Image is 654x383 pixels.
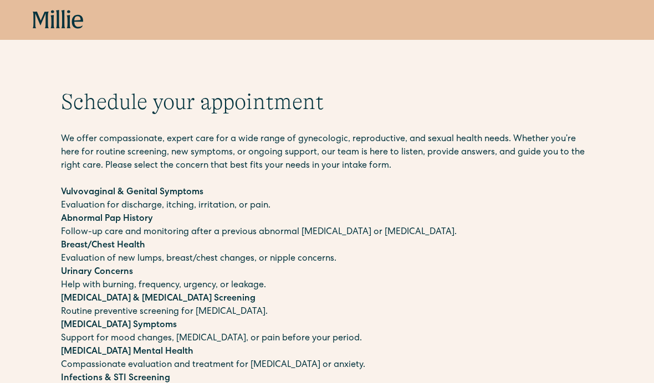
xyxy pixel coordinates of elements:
p: ‍ [61,173,593,186]
p: Support for mood changes, [MEDICAL_DATA], or pain before your period. [61,319,593,345]
p: Follow-up care and monitoring after a previous abnormal [MEDICAL_DATA] or [MEDICAL_DATA]. [61,213,593,239]
p: Evaluation of new lumps, breast/chest changes, or nipple concerns. [61,239,593,266]
p: Compassionate evaluation and treatment for [MEDICAL_DATA] or anxiety. [61,345,593,372]
p: We offer compassionate, expert care for a wide range of gynecologic, reproductive, and sexual hea... [61,133,593,173]
strong: [MEDICAL_DATA] & [MEDICAL_DATA] Screening [61,294,256,303]
p: Help with burning, frequency, urgency, or leakage. [61,266,593,292]
strong: Breast/Chest Health [61,241,145,250]
strong: Urinary Concerns [61,268,133,277]
strong: Vulvovaginal & Genital Symptoms [61,188,203,197]
h1: Schedule your appointment [61,89,593,115]
strong: Abnormal Pap History [61,215,153,224]
strong: [MEDICAL_DATA] Mental Health [61,348,193,356]
strong: [MEDICAL_DATA] Symptoms [61,321,177,330]
p: Routine preventive screening for [MEDICAL_DATA]. [61,292,593,319]
strong: Infections & STI Screening [61,374,170,383]
p: Evaluation for discharge, itching, irritation, or pain. [61,186,593,213]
